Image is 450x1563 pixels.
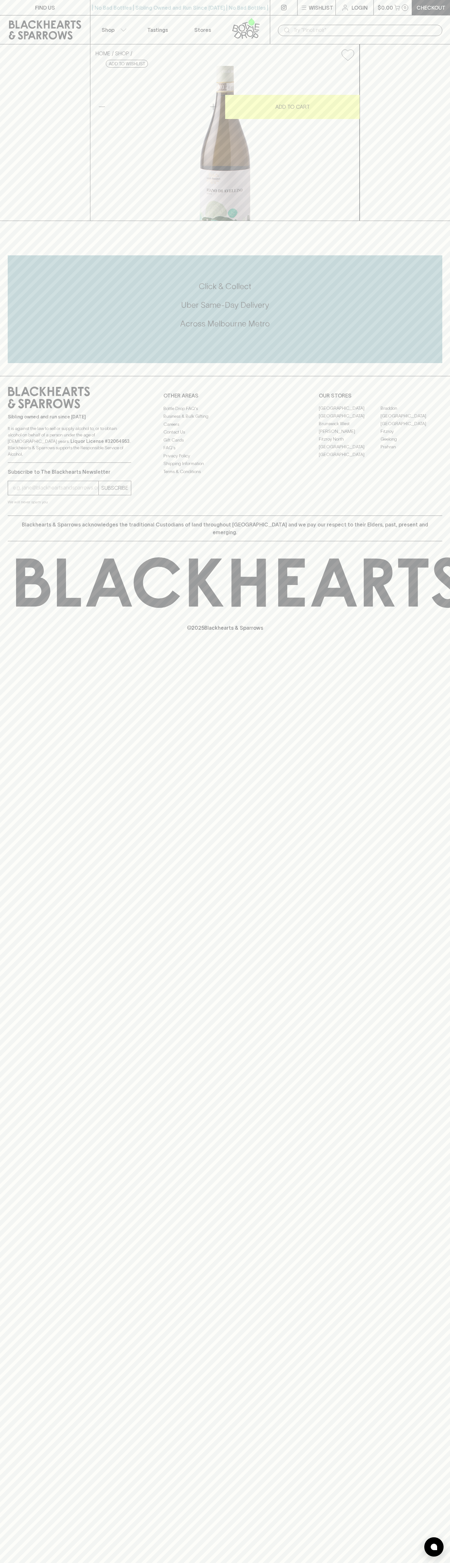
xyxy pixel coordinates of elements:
p: Stores [194,26,211,34]
div: Call to action block [8,255,442,363]
p: Checkout [417,4,445,12]
input: Try "Pinot noir" [293,25,437,35]
p: Tastings [147,26,168,34]
a: Fitzroy [381,428,442,435]
p: OTHER AREAS [163,392,287,399]
button: SUBSCRIBE [99,481,131,495]
p: Blackhearts & Sparrows acknowledges the traditional Custodians of land throughout [GEOGRAPHIC_DAT... [13,521,437,536]
a: Braddon [381,405,442,412]
a: HOME [96,50,110,56]
p: 0 [404,6,406,9]
button: Add to wishlist [339,47,357,63]
p: OUR STORES [319,392,442,399]
input: e.g. jane@blackheartsandsparrows.com.au [13,483,98,493]
a: SHOP [115,50,129,56]
a: Business & Bulk Gifting [163,413,287,420]
a: Prahran [381,443,442,451]
h5: Click & Collect [8,281,442,292]
a: Stores [180,15,225,44]
img: bubble-icon [431,1544,437,1550]
p: $0.00 [378,4,393,12]
a: Brunswick West [319,420,381,428]
p: Subscribe to The Blackhearts Newsletter [8,468,131,476]
a: Terms & Conditions [163,468,287,475]
h5: Across Melbourne Metro [8,318,442,329]
p: Shop [102,26,115,34]
a: Fitzroy North [319,435,381,443]
a: [GEOGRAPHIC_DATA] [381,420,442,428]
a: [GEOGRAPHIC_DATA] [381,412,442,420]
button: Shop [90,15,135,44]
a: Contact Us [163,428,287,436]
a: Careers [163,420,287,428]
p: We will never spam you [8,499,131,505]
img: 29127.png [90,66,359,221]
p: Sibling owned and run since [DATE] [8,414,131,420]
a: [GEOGRAPHIC_DATA] [319,412,381,420]
a: FAQ's [163,444,287,452]
a: Geelong [381,435,442,443]
p: Login [352,4,368,12]
a: [PERSON_NAME] [319,428,381,435]
p: SUBSCRIBE [101,484,128,492]
p: ADD TO CART [275,103,310,111]
a: Privacy Policy [163,452,287,460]
a: [GEOGRAPHIC_DATA] [319,443,381,451]
button: Add to wishlist [106,60,148,68]
a: Tastings [135,15,180,44]
p: It is against the law to sell or supply alcohol to, or to obtain alcohol on behalf of a person un... [8,425,131,457]
a: [GEOGRAPHIC_DATA] [319,451,381,459]
strong: Liquor License #32064953 [70,439,130,444]
a: [GEOGRAPHIC_DATA] [319,405,381,412]
p: FIND US [35,4,55,12]
a: Gift Cards [163,436,287,444]
a: Shipping Information [163,460,287,468]
h5: Uber Same-Day Delivery [8,300,442,310]
a: Bottle Drop FAQ's [163,405,287,412]
button: ADD TO CART [225,95,360,119]
p: Wishlist [309,4,333,12]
